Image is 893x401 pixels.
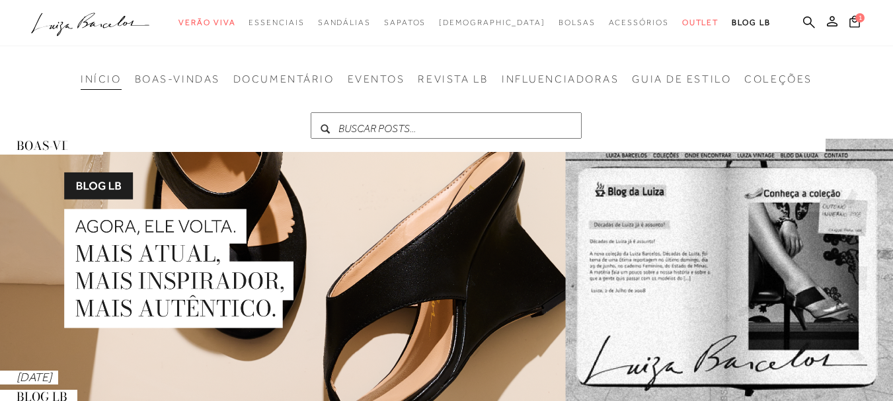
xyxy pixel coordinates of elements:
[81,73,121,85] span: INÍCIO
[439,11,545,35] a: noSubCategoriesText
[632,73,731,85] span: GUIA DE ESTILO
[249,11,304,35] a: categoryNavScreenReaderText
[384,18,426,27] span: Sapatos
[682,18,719,27] span: Outlet
[682,11,719,35] a: categoryNavScreenReaderText
[845,15,864,32] button: 1
[348,73,405,85] span: EVENTOS
[233,73,334,85] span: DOCUMENTÁRIO
[318,11,371,35] a: categoryNavScreenReaderText
[418,73,488,85] span: REVISTA LB
[732,11,770,35] a: BLOG LB
[384,11,426,35] a: categoryNavScreenReaderText
[855,13,865,22] span: 1
[311,112,582,139] input: BUSCAR POSTS...
[559,11,596,35] a: categoryNavScreenReaderText
[609,11,669,35] a: categoryNavScreenReaderText
[178,18,235,27] span: Verão Viva
[318,18,371,27] span: Sandálias
[502,73,619,85] span: INFLUENCIADORAS
[559,18,596,27] span: Bolsas
[609,18,669,27] span: Acessórios
[744,73,812,85] span: COLEÇÕES
[135,73,220,85] span: BOAS-VINDAS
[439,18,545,27] span: [DEMOGRAPHIC_DATA]
[732,18,770,27] span: BLOG LB
[249,18,304,27] span: Essenciais
[178,11,235,35] a: categoryNavScreenReaderText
